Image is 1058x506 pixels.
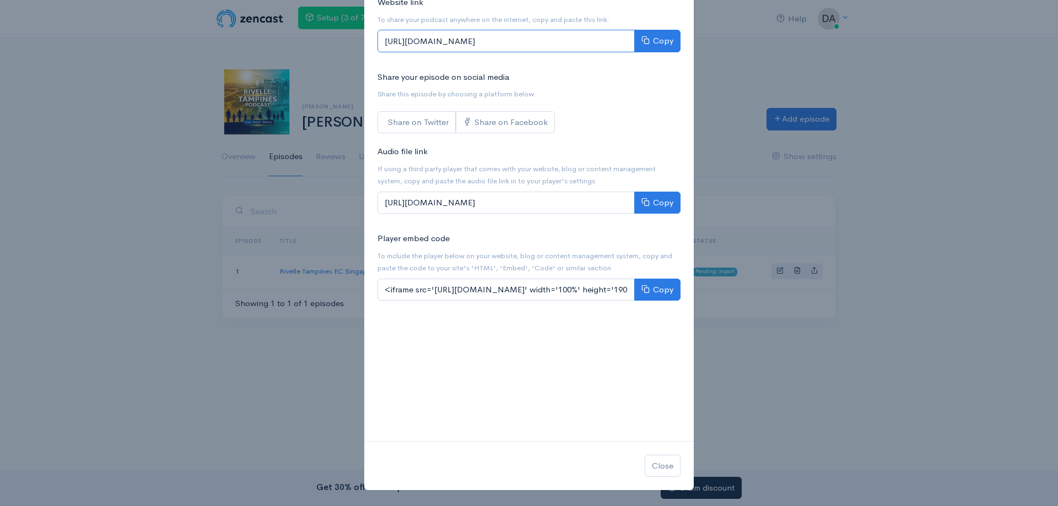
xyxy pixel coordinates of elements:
[634,192,681,214] button: Copy
[377,164,656,186] small: If using a third party player that comes with your website, blog or content management system, co...
[456,111,555,134] a: Share on Facebook
[634,30,681,52] button: Copy
[645,455,681,477] button: Close
[377,279,635,301] input: <iframe src='[URL][DOMAIN_NAME]' width='100%' height='190' frameborder='0' scrolling='no' seamles...
[634,279,681,301] button: Copy
[377,111,456,134] a: Share on Twitter
[377,192,635,214] input: [URL][DOMAIN_NAME]
[377,232,450,245] label: Player embed code
[377,15,609,24] small: To share your podcast anywhere on the internet, copy and paste this link.
[377,251,672,273] small: To include the player below on your website, blog or content management system, copy and paste th...
[377,30,635,52] input: [URL][DOMAIN_NAME]
[377,71,509,84] label: Share your episode on social media
[377,111,555,134] div: Social sharing links
[377,89,536,99] small: Share this episode by choosing a platform below.
[377,145,428,158] label: Audio file link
